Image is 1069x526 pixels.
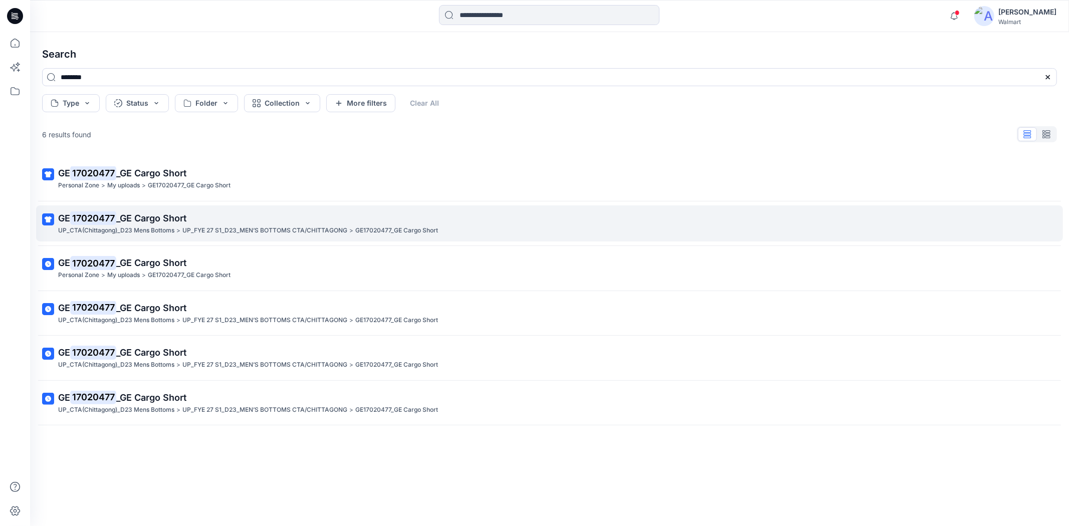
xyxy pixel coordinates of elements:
p: > [349,360,353,370]
span: GE [58,257,70,268]
p: > [176,405,180,415]
span: _GE Cargo Short [116,168,186,178]
p: > [349,225,353,236]
p: > [101,270,105,281]
p: UP_CTA(Chittagong)_D23 Mens Bottoms [58,360,174,370]
button: Status [106,94,169,112]
button: Collection [244,94,320,112]
button: More filters [326,94,395,112]
a: GE17020477_GE Cargo ShortPersonal Zone>My uploads>GE17020477_GE Cargo Short [36,250,1063,287]
p: UP_CTA(Chittagong)_D23 Mens Bottoms [58,225,174,236]
p: Personal Zone [58,270,99,281]
p: UP_FYE 27 S1_D23_MEN’S BOTTOMS CTA/CHITTAGONG [182,360,347,370]
mark: 17020477 [70,390,116,404]
p: UP_CTA(Chittagong)_D23 Mens Bottoms [58,405,174,415]
p: > [176,225,180,236]
span: GE [58,213,70,223]
img: avatar [974,6,994,26]
p: UP_FYE 27 S1_D23_MEN’S BOTTOMS CTA/CHITTAGONG [182,405,347,415]
span: _GE Cargo Short [116,213,186,223]
p: UP_CTA(Chittagong)_D23 Mens Bottoms [58,315,174,326]
p: My uploads [107,270,140,281]
p: > [142,180,146,191]
span: _GE Cargo Short [116,347,186,358]
p: GE17020477_GE Cargo Short [355,225,438,236]
h4: Search [34,40,1065,68]
p: > [101,180,105,191]
div: [PERSON_NAME] [998,6,1056,18]
p: GE17020477_GE Cargo Short [148,270,231,281]
a: GE17020477_GE Cargo ShortPersonal Zone>My uploads>GE17020477_GE Cargo Short [36,160,1063,197]
button: Folder [175,94,238,112]
span: GE [58,347,70,358]
span: _GE Cargo Short [116,303,186,313]
span: _GE Cargo Short [116,392,186,403]
p: > [349,315,353,326]
p: My uploads [107,180,140,191]
mark: 17020477 [70,211,116,225]
p: UP_FYE 27 S1_D23_MEN’S BOTTOMS CTA/CHITTAGONG [182,225,347,236]
a: GE17020477_GE Cargo ShortUP_CTA(Chittagong)_D23 Mens Bottoms>UP_FYE 27 S1_D23_MEN’S BOTTOMS CTA/C... [36,385,1063,421]
p: > [176,315,180,326]
p: GE17020477_GE Cargo Short [355,315,438,326]
p: UP_FYE 27 S1_D23_MEN’S BOTTOMS CTA/CHITTAGONG [182,315,347,326]
div: Walmart [998,18,1056,26]
a: GE17020477_GE Cargo ShortUP_CTA(Chittagong)_D23 Mens Bottoms>UP_FYE 27 S1_D23_MEN’S BOTTOMS CTA/C... [36,340,1063,376]
p: 6 results found [42,129,91,140]
mark: 17020477 [70,301,116,315]
p: > [176,360,180,370]
p: > [349,405,353,415]
p: Personal Zone [58,180,99,191]
button: Type [42,94,100,112]
p: GE17020477_GE Cargo Short [148,180,231,191]
mark: 17020477 [70,166,116,180]
span: GE [58,168,70,178]
p: > [142,270,146,281]
p: GE17020477_GE Cargo Short [355,405,438,415]
span: GE [58,303,70,313]
span: _GE Cargo Short [116,257,186,268]
a: GE17020477_GE Cargo ShortUP_CTA(Chittagong)_D23 Mens Bottoms>UP_FYE 27 S1_D23_MEN’S BOTTOMS CTA/C... [36,205,1063,242]
mark: 17020477 [70,346,116,360]
a: GE17020477_GE Cargo ShortUP_CTA(Chittagong)_D23 Mens Bottoms>UP_FYE 27 S1_D23_MEN’S BOTTOMS CTA/C... [36,295,1063,332]
p: GE17020477_GE Cargo Short [355,360,438,370]
span: GE [58,392,70,403]
mark: 17020477 [70,256,116,270]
